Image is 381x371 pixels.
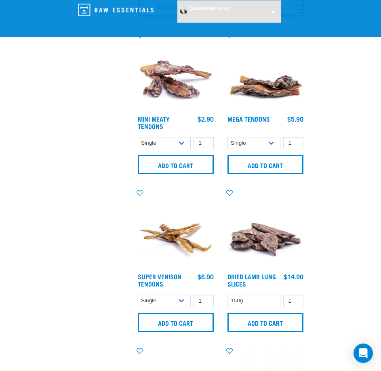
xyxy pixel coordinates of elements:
input: 1 [194,137,214,150]
span: [GEOGRAPHIC_DATA] [189,6,230,11]
a: Mini Meaty Tendons [138,117,170,128]
input: Add to cart [227,313,303,332]
a: Dried Lamb Lung Slices [227,274,276,285]
img: 1295 Mega Tendons 01 [225,31,305,111]
input: Add to cart [227,155,303,174]
img: 1286 Super Tendons 01 [136,189,216,269]
a: Super Venison Tendons [138,274,181,285]
div: $6.90 [198,273,214,280]
input: Add to cart [138,313,214,332]
input: 1 [194,295,214,307]
div: $2.90 [198,115,214,122]
img: 1289 Mini Tendons 01 [136,31,216,111]
img: 1303 Lamb Lung Slices 01 [225,189,305,269]
input: Add to cart [138,155,214,174]
input: 1 [283,295,303,307]
div: $5.90 [287,115,303,122]
img: Raw Essentials Logo [78,4,154,16]
input: 1 [283,137,303,150]
a: Mega Tendons [227,117,270,120]
div: $14.90 [284,273,303,280]
img: van-moving.png [179,8,187,15]
div: Open Intercom Messenger [354,344,373,363]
